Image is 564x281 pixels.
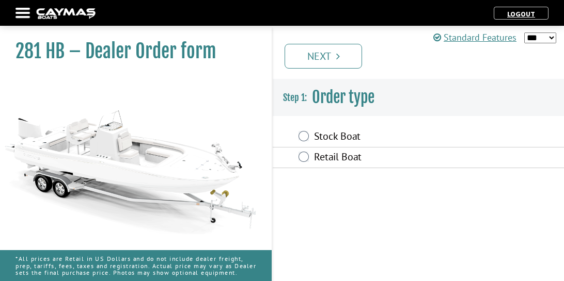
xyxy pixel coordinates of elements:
[36,8,96,19] img: caymas-dealer-connect-2ed40d3bc7270c1d8d7ffb4b79bf05adc795679939227970def78ec6f6c03838.gif
[314,151,464,166] label: Retail Boat
[15,250,256,281] p: *All prices are Retail in US Dollars and do not include dealer freight, prep, tariffs, fees, taxe...
[433,30,516,44] a: Standard Features
[282,42,564,69] ul: Pagination
[273,78,564,117] h3: Order type
[15,40,246,63] h1: 281 HB – Dealer Order form
[285,44,362,69] a: Next
[502,9,540,19] a: Logout
[314,130,464,145] label: Stock Boat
